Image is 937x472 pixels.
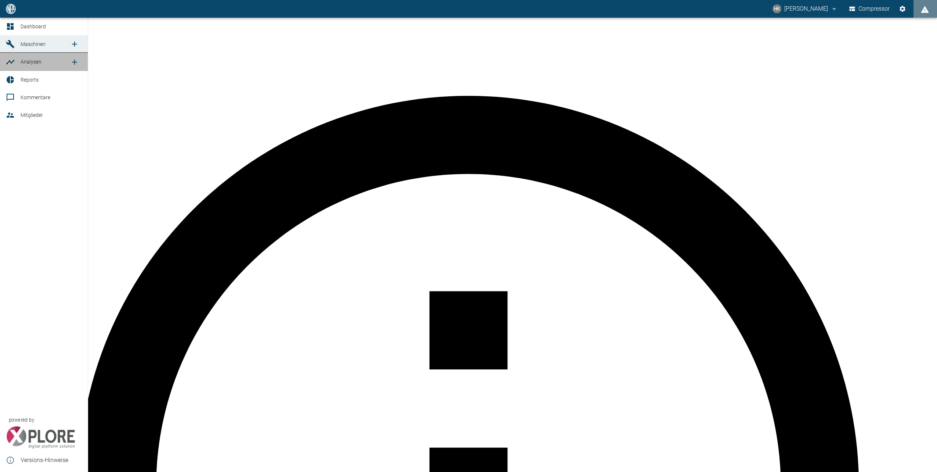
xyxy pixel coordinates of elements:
[9,416,34,423] span: powered by
[67,55,82,69] a: new /analyses/list/0
[21,41,46,47] span: Maschinen
[896,2,909,15] button: Einstellungen
[21,456,82,465] span: Versions-Hinweise
[6,426,75,448] img: Xplore Logo
[771,2,839,15] button: heiner.kaestner@neuman-esser.de
[773,4,781,13] div: HK
[21,112,43,118] span: Mitglieder
[67,37,82,51] a: new /machines
[21,24,46,29] span: Dashboard
[21,59,41,65] span: Analysen
[5,4,17,14] img: logo
[848,2,891,15] button: Compressor
[21,94,50,100] span: Kommentare
[21,77,39,83] span: Reports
